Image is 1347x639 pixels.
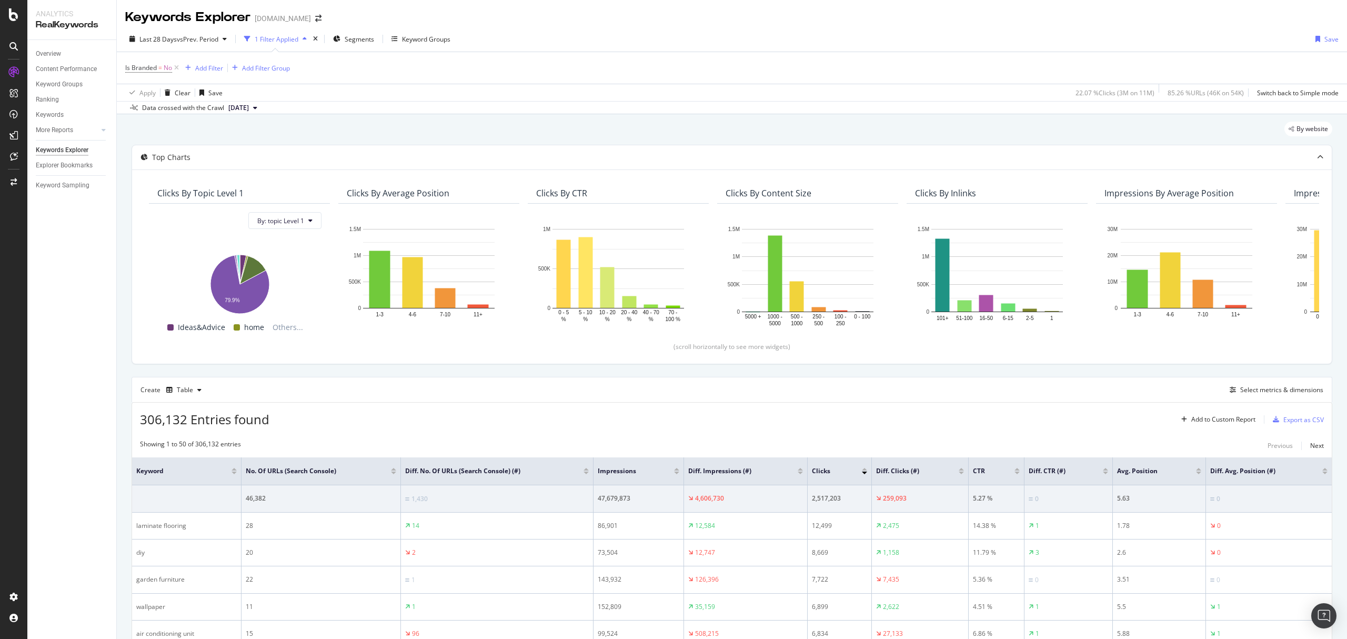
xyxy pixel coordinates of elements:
[1036,521,1039,531] div: 1
[354,253,361,258] text: 1M
[411,494,428,504] div: 1,430
[835,314,847,319] text: 100 -
[125,31,231,47] button: Last 28 DaysvsPrev. Period
[177,35,218,44] span: vs Prev. Period
[973,521,1020,531] div: 14.38 %
[157,188,244,198] div: Clicks By topic Level 1
[145,342,1319,351] div: (scroll horizontally to see more widgets)
[695,629,719,638] div: 508,215
[726,224,890,327] div: A chart.
[1133,312,1141,317] text: 1-3
[1217,521,1221,531] div: 0
[225,298,239,304] text: 79.9%
[160,84,190,101] button: Clear
[136,602,237,612] div: wallpaper
[136,548,237,557] div: diy
[195,64,223,73] div: Add Filter
[228,103,249,113] span: 2025 Jul. 10th
[791,314,803,319] text: 500 -
[1210,466,1306,476] span: Diff. Avg. Position (#)
[973,629,1020,638] div: 6.86 %
[311,34,320,44] div: times
[538,266,551,272] text: 500K
[36,180,89,191] div: Keyword Sampling
[208,88,223,97] div: Save
[175,88,190,97] div: Clear
[405,497,409,501] img: Equal
[1198,312,1208,317] text: 7-10
[812,314,825,319] text: 250 -
[1217,602,1221,612] div: 1
[579,310,592,316] text: 5 - 10
[812,466,846,476] span: Clicks
[246,575,396,584] div: 22
[412,629,419,638] div: 96
[695,548,715,557] div: 12,747
[246,466,375,476] span: No. of URLs (Search Console)
[1310,441,1324,450] div: Next
[876,466,943,476] span: Diff. Clicks (#)
[1108,279,1118,285] text: 10M
[1297,282,1307,287] text: 10M
[440,312,450,317] text: 7-10
[979,315,993,321] text: 16-50
[140,411,269,428] span: 306,132 Entries found
[883,521,899,531] div: 2,475
[812,602,867,612] div: 6,899
[139,35,177,44] span: Last 28 Days
[598,602,679,612] div: 152,809
[666,316,680,322] text: 100 %
[1104,224,1269,323] svg: A chart.
[246,548,396,557] div: 20
[315,15,321,22] div: arrow-right-arrow-left
[412,548,416,557] div: 2
[246,602,396,612] div: 11
[345,35,374,44] span: Segments
[627,316,631,322] text: %
[1310,440,1324,452] button: Next
[1311,31,1339,47] button: Save
[244,321,264,334] span: home
[412,521,419,531] div: 14
[1117,629,1202,638] div: 5.88
[36,145,109,156] a: Keywords Explorer
[883,602,899,612] div: 2,622
[917,282,930,287] text: 500K
[812,548,867,557] div: 8,669
[242,64,290,73] div: Add Filter Group
[836,321,845,326] text: 250
[915,188,976,198] div: Clicks By Inlinks
[1036,602,1039,612] div: 1
[36,94,109,105] a: Ranking
[695,494,724,503] div: 4,606,730
[1297,254,1307,260] text: 20M
[255,35,298,44] div: 1 Filter Applied
[1304,309,1307,315] text: 0
[140,440,241,452] div: Showing 1 to 50 of 306,132 entries
[36,180,109,191] a: Keyword Sampling
[695,575,719,584] div: 126,396
[854,314,871,319] text: 0 - 100
[195,84,223,101] button: Save
[474,312,482,317] text: 11+
[1117,575,1202,584] div: 3.51
[915,224,1079,327] svg: A chart.
[973,494,1020,503] div: 5.27 %
[1108,226,1118,232] text: 30M
[329,31,378,47] button: Segments
[883,629,903,638] div: 27,133
[621,310,638,316] text: 20 - 40
[1029,466,1087,476] span: Diff. CTR (#)
[536,188,587,198] div: Clicks By CTR
[737,309,740,315] text: 0
[1210,497,1214,501] img: Equal
[36,125,98,136] a: More Reports
[1177,411,1255,428] button: Add to Custom Report
[246,494,396,503] div: 46,382
[561,316,566,322] text: %
[598,629,679,638] div: 99,524
[36,79,109,90] a: Keyword Groups
[1268,440,1293,452] button: Previous
[246,629,396,638] div: 15
[136,575,237,584] div: garden furniture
